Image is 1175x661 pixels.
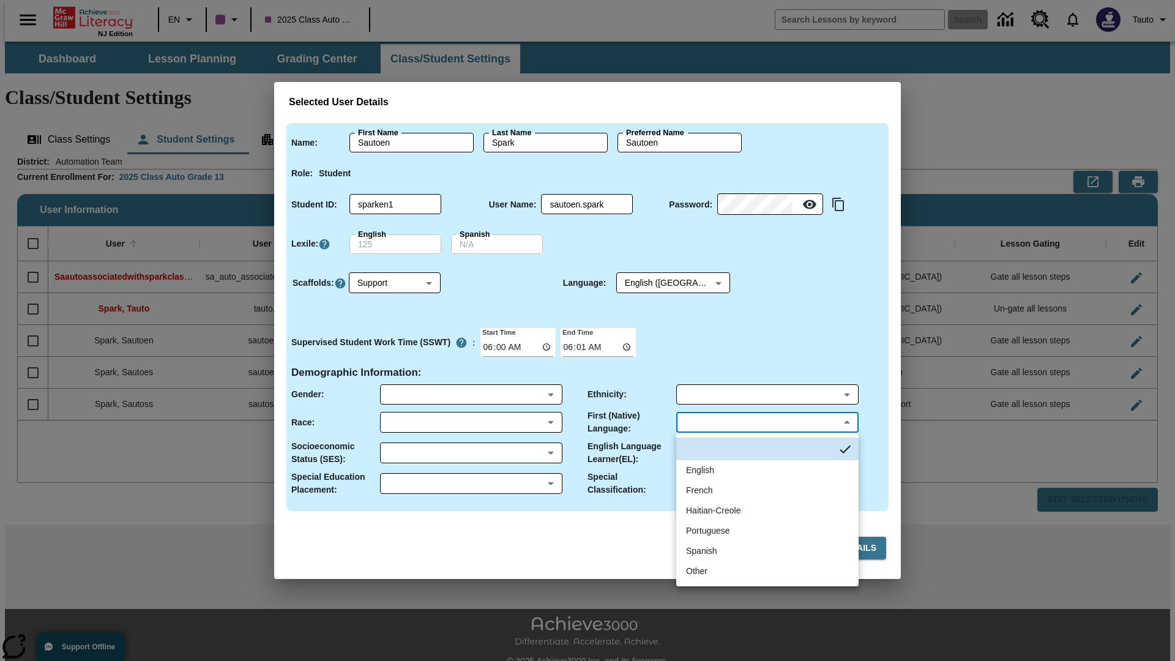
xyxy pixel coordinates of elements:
[686,464,714,477] div: English
[686,525,730,537] div: Portuguese
[676,438,859,460] li: No Item Selected
[676,460,859,480] li: English
[676,541,859,561] li: Spanish
[686,484,713,497] div: French
[676,480,859,501] li: French
[676,501,859,521] li: Haitian-Creole
[686,565,707,578] div: Other
[686,504,740,517] div: Haitian-Creole
[676,561,859,581] li: Other
[676,521,859,541] li: Portuguese
[686,545,717,558] div: Spanish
